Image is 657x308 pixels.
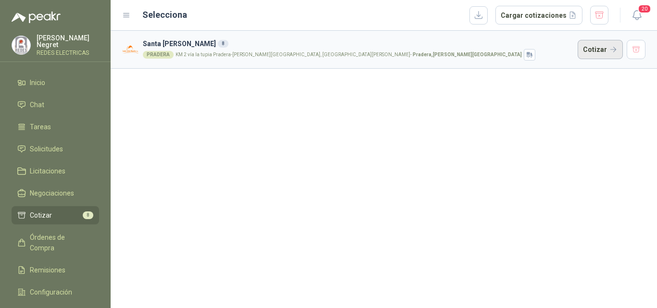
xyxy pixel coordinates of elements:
[37,50,99,56] p: REDES ELECTRICAS
[30,210,52,221] span: Cotizar
[30,188,74,198] span: Negociaciones
[578,40,623,59] button: Cotizar
[12,228,99,257] a: Órdenes de Compra
[12,140,99,158] a: Solicitudes
[495,6,582,25] button: Cargar cotizaciones
[638,4,651,13] span: 20
[12,96,99,114] a: Chat
[12,36,30,54] img: Company Logo
[176,52,522,57] p: KM 2 vía la tupia Pradera-[PERSON_NAME][GEOGRAPHIC_DATA], [GEOGRAPHIC_DATA][PERSON_NAME] -
[143,51,174,59] div: PRADERA
[30,99,44,110] span: Chat
[12,283,99,301] a: Configuración
[30,232,90,253] span: Órdenes de Compra
[30,265,65,275] span: Remisiones
[37,35,99,48] p: [PERSON_NAME] Negret
[413,52,522,57] strong: Pradera , [PERSON_NAME][GEOGRAPHIC_DATA]
[83,211,93,219] span: 8
[12,74,99,92] a: Inicio
[12,206,99,224] a: Cotizar8
[30,77,45,88] span: Inicio
[30,144,63,154] span: Solicitudes
[122,41,139,58] img: Company Logo
[12,12,61,23] img: Logo peakr
[218,40,228,48] div: 8
[12,184,99,202] a: Negociaciones
[30,122,51,132] span: Tareas
[30,287,72,297] span: Configuración
[12,162,99,180] a: Licitaciones
[12,261,99,279] a: Remisiones
[12,118,99,136] a: Tareas
[628,7,645,24] button: 20
[143,38,574,49] h3: Santa [PERSON_NAME]
[30,166,65,176] span: Licitaciones
[142,8,187,22] h2: Selecciona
